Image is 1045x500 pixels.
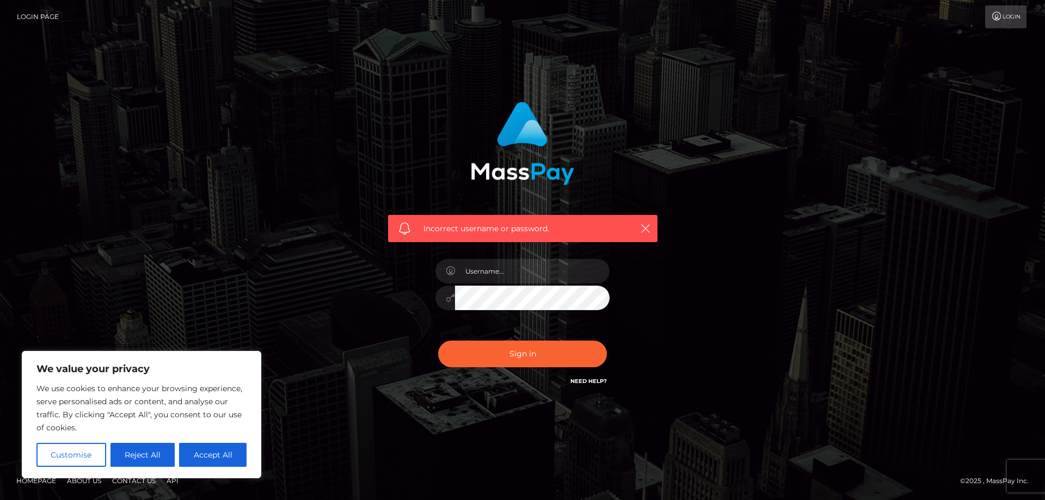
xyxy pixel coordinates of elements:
p: We value your privacy [36,362,247,375]
div: © 2025 , MassPay Inc. [960,475,1037,487]
a: API [162,472,183,489]
button: Sign in [438,341,607,367]
a: Login Page [17,5,59,28]
a: Homepage [12,472,60,489]
button: Customise [36,443,106,467]
a: Contact Us [108,472,160,489]
a: About Us [63,472,106,489]
span: Incorrect username or password. [423,223,622,234]
a: Need Help? [570,378,607,385]
button: Accept All [179,443,247,467]
a: Login [985,5,1026,28]
img: MassPay Login [471,102,574,185]
button: Reject All [110,443,175,467]
p: We use cookies to enhance your browsing experience, serve personalised ads or content, and analys... [36,382,247,434]
div: We value your privacy [22,351,261,478]
input: Username... [455,259,610,283]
